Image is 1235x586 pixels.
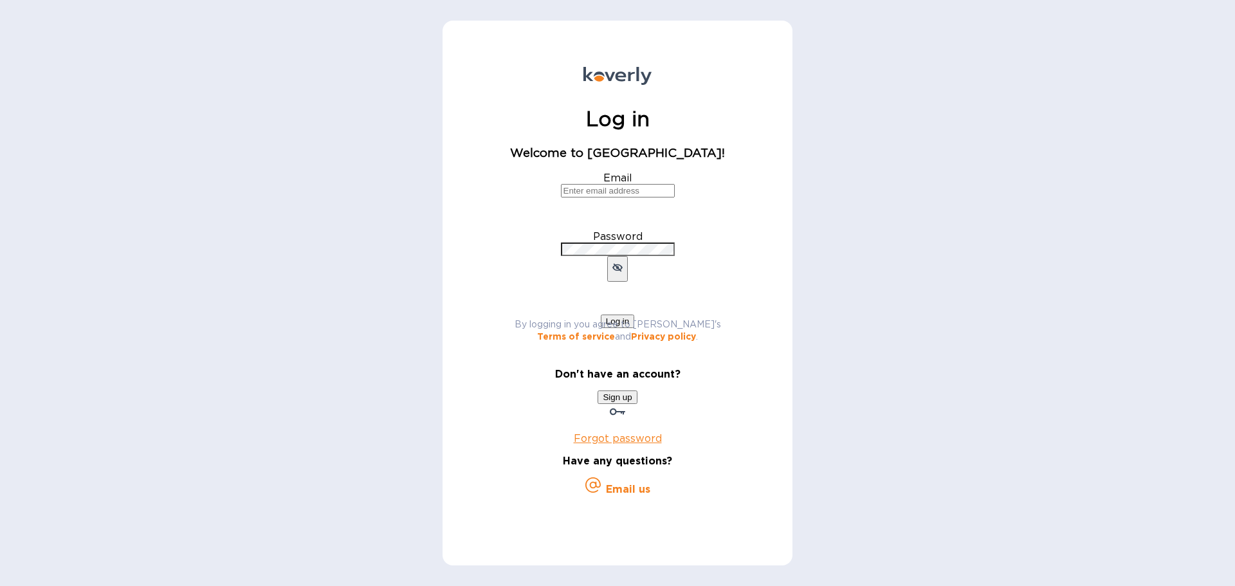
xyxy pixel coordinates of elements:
span: By logging in you agree to [PERSON_NAME]'s and . [515,319,721,342]
span: Log in [606,316,629,326]
a: Privacy policy [631,331,696,342]
b: Don't have an account? [555,368,681,380]
span: Sign up [603,392,632,402]
button: Sign up [598,390,637,404]
b: Have any questions? [563,455,672,467]
h1: Log in [463,106,772,131]
input: Enter email address [561,184,675,197]
a: Email us [606,483,650,495]
u: Forgot password [574,432,662,444]
button: toggle password visibility [607,256,628,282]
h3: Welcome to [GEOGRAPHIC_DATA]! [463,145,772,160]
label: Password [593,230,643,243]
img: Koverly [583,67,652,85]
button: Log in [601,315,634,328]
label: Email [603,172,632,184]
a: Terms of service [537,331,615,342]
